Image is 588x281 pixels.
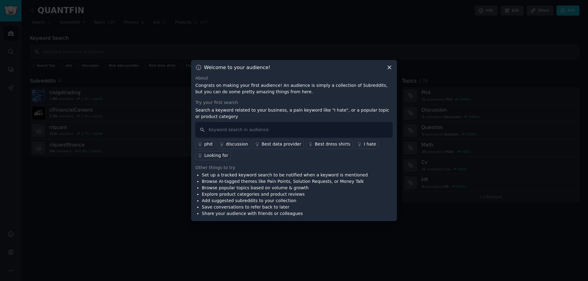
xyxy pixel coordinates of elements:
div: Best dress shirts [315,141,350,147]
p: Congrats on making your first audience! An audience is simply a collection of Subreddits, but you... [195,82,393,95]
a: Best data provider [253,140,304,149]
div: discussion [226,141,248,147]
li: Explore product categories and product reviews [202,191,368,198]
div: Other things to try [195,165,393,171]
div: Looking for [204,152,228,159]
li: Save conversations to refer back to later [202,204,368,210]
li: Browse popular topics based on volume & growth [202,185,368,191]
li: Set up a tracked keyword search to be notified when a keyword is mentioned [202,172,368,178]
a: discussion [217,140,251,149]
div: About [195,75,393,81]
a: Looking for [195,151,231,160]
p: Search a keyword related to your business, a pain keyword like "I hate", or a popular topic or pr... [195,107,393,120]
li: Browse AI-tagged themes like Pain Points, Solution Requests, or Money Talk [202,178,368,185]
li: Add suggested subreddits to your collection [202,198,368,204]
li: Share your audience with friends or colleagues [202,210,368,217]
h3: Welcome to your audience! [204,64,270,71]
a: Best dress shirts [306,140,353,149]
div: Best data provider [262,141,301,147]
div: I hate [364,141,376,147]
a: phd [195,140,215,149]
a: I hate [355,140,379,149]
input: Keyword search in audience [195,122,393,138]
div: phd [204,141,213,147]
div: Try your first search [195,99,393,106]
